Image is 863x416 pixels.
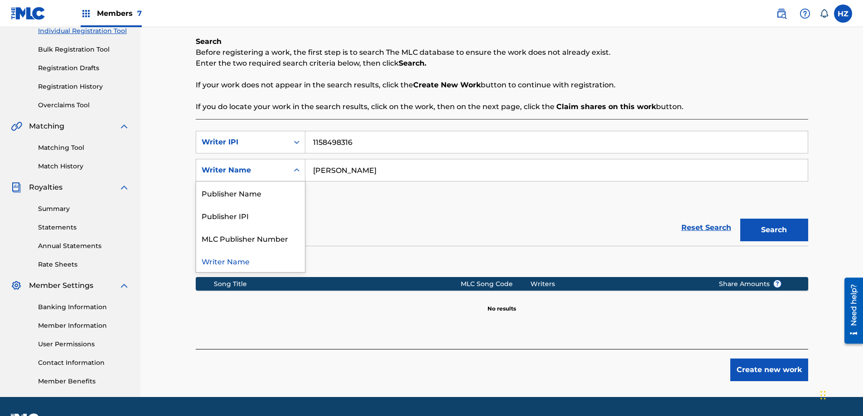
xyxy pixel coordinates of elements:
span: 7 [137,9,142,18]
div: Help [796,5,814,23]
div: User Menu [834,5,852,23]
a: Reset Search [677,218,736,238]
a: Registration History [38,82,130,91]
a: Match History [38,162,130,171]
img: Matching [11,121,22,132]
a: Contact Information [38,358,130,368]
p: Before registering a work, the first step is to search The MLC database to ensure the work does n... [196,47,808,58]
span: Share Amounts [719,279,781,289]
p: If your work does not appear in the search results, click the button to continue with registration. [196,80,808,91]
img: expand [119,182,130,193]
img: expand [119,280,130,291]
a: Banking Information [38,302,130,312]
img: search [776,8,787,19]
img: Top Rightsholders [81,8,92,19]
a: Annual Statements [38,241,130,251]
span: Matching [29,121,64,132]
span: Members [97,8,142,19]
div: Song Title [214,279,461,289]
img: Member Settings [11,280,22,291]
iframe: Resource Center [838,274,863,347]
img: Royalties [11,182,22,193]
span: Member Settings [29,280,93,291]
strong: Search. [399,59,426,67]
b: Search [196,37,222,46]
a: Overclaims Tool [38,100,130,110]
span: ? [774,280,781,287]
strong: Claim shares on this work [556,102,656,111]
div: Publisher Name [196,182,305,204]
a: Rate Sheets [38,260,130,269]
div: Writer IPI [202,137,283,148]
div: Publisher IPI [196,204,305,227]
form: Search Form [196,131,808,246]
a: Member Benefits [38,377,130,386]
p: Enter the two required search criteria below, then click [196,58,808,69]
p: No results [487,294,516,313]
p: If you do locate your work in the search results, click on the work, then on the next page, click... [196,101,808,112]
div: Writers [530,279,705,289]
a: User Permissions [38,339,130,349]
iframe: Chat Widget [818,373,863,416]
button: Search [740,219,808,241]
img: help [800,8,810,19]
a: Matching Tool [38,143,130,153]
a: Summary [38,204,130,214]
strong: Create New Work [413,81,481,89]
a: Individual Registration Tool [38,26,130,36]
a: Registration Drafts [38,63,130,73]
a: Public Search [772,5,791,23]
div: Writer Name [202,165,283,176]
img: MLC Logo [11,7,46,20]
button: Create new work [730,359,808,381]
div: Writer Name [196,249,305,272]
a: Member Information [38,321,130,330]
a: Bulk Registration Tool [38,45,130,54]
span: Royalties [29,182,63,193]
a: Statements [38,223,130,232]
div: Notifications [820,9,829,18]
img: expand [119,121,130,132]
div: Drag [820,382,826,409]
div: MLC Publisher Number [196,227,305,249]
div: MLC Song Code [461,279,530,289]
